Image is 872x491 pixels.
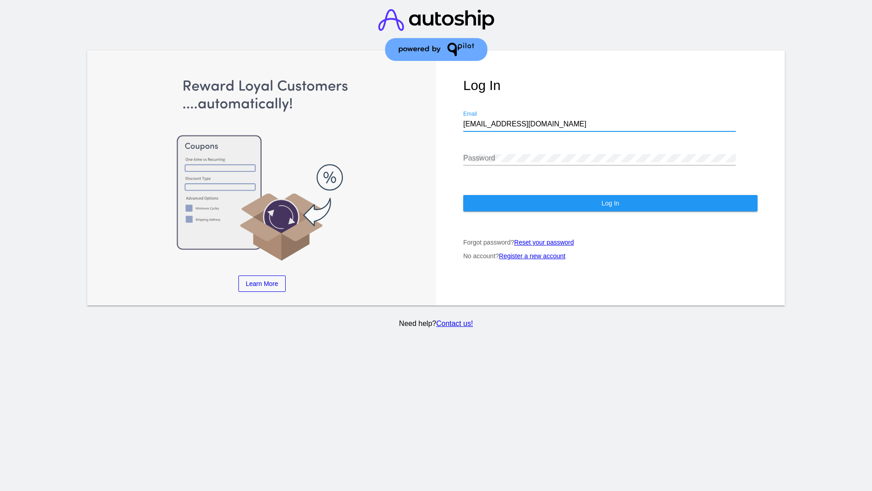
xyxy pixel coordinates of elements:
[115,78,409,262] img: Apply Coupons Automatically to Scheduled Orders with QPilot
[246,280,278,287] span: Learn More
[463,195,758,211] button: Log In
[436,320,473,327] a: Contact us!
[463,239,758,246] p: Forgot password?
[463,78,758,93] h1: Log In
[86,320,787,328] p: Need help?
[463,252,758,260] p: No account?
[238,276,286,292] a: Learn More
[601,200,619,207] span: Log In
[499,252,565,260] a: Register a new account
[463,120,736,128] input: Email
[514,239,574,246] a: Reset your password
